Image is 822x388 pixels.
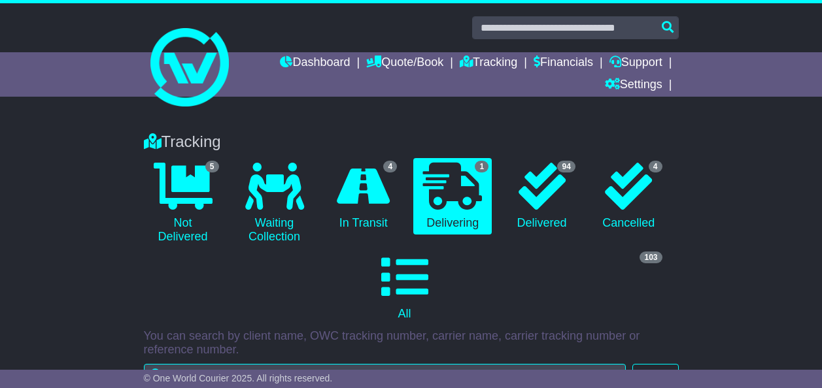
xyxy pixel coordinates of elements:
a: Quote/Book [366,52,443,74]
a: 94 Delivered [505,158,579,235]
a: Settings [605,74,662,97]
a: 5 Not Delivered [144,158,222,249]
span: 4 [649,161,662,172]
span: 94 [557,161,575,172]
button: Search [632,364,678,387]
a: Dashboard [280,52,350,74]
a: Waiting Collection [235,158,314,249]
span: © One World Courier 2025. All rights reserved. [144,373,333,383]
span: 5 [205,161,219,172]
a: 1 Delivering [413,158,492,235]
a: Tracking [460,52,517,74]
a: 4 In Transit [327,158,401,235]
p: You can search by client name, OWC tracking number, carrier name, carrier tracking number or refe... [144,329,679,357]
a: Financials [534,52,593,74]
div: Tracking [137,133,685,152]
span: 103 [640,251,662,263]
a: Support [609,52,662,74]
span: 4 [383,161,397,172]
span: 1 [475,161,488,172]
a: 4 Cancelled [592,158,666,235]
a: 103 All [144,249,666,326]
